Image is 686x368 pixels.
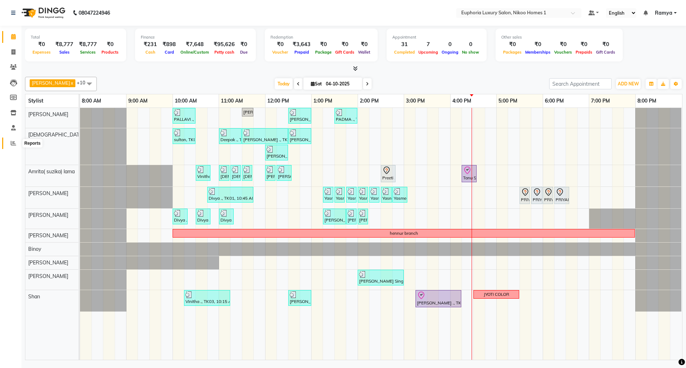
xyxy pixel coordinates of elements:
div: Yasmeen ., TK15, 02:15 PM-02:25 PM, EP-Change of Nail Paint Lacquer [370,188,379,202]
span: [PERSON_NAME] [28,273,68,279]
span: Package [313,50,333,55]
div: ₹0 [356,40,372,49]
div: ₹8,777 [76,40,100,49]
div: ₹0 [501,40,523,49]
a: 12:00 PM [265,96,291,106]
span: ADD NEW [618,81,639,86]
a: 9:00 AM [126,96,149,106]
a: 4:00 PM [451,96,473,106]
a: 6:00 PM [543,96,566,106]
div: ₹8,777 [53,40,76,49]
span: Due [238,50,249,55]
div: Preeti ., TK04, 02:30 PM-02:50 PM, EL-Eyebrows Threading [382,166,395,181]
span: Expenses [31,50,53,55]
a: 2:00 PM [358,96,381,106]
div: Vinitha ., TK03, 10:15 AM-11:15 AM, EP-Artistic Cut - Senior Stylist [185,291,229,305]
span: [PERSON_NAME] [32,80,70,86]
div: Yasmeen ., TK15, 02:30 PM-02:45 PM, EP-Nail Cut, File & Paint (Hands/Feet) Lacquer [382,188,391,202]
div: Vinitha ., TK03, 10:30 AM-10:50 AM, EL-Upperlip Threading [197,166,210,180]
div: ₹0 [574,40,594,49]
div: [PERSON_NAME] Sing, TK14, 02:00 PM-03:00 PM, EP-Color My Root CT [358,271,403,284]
input: 2025-10-04 [324,79,359,89]
div: [DEMOGRAPHIC_DATA] ., TK06, 11:15 AM-11:20 AM, EL-Eyebrows Threading [231,166,240,180]
div: PRIYANKA ., TK18, 06:00 PM-06:05 PM, EP-Chin / Neck Intimate [543,188,552,203]
span: [PERSON_NAME] [28,259,68,266]
span: Packages [501,50,523,55]
div: ₹0 [523,40,552,49]
span: Card [163,50,176,55]
div: ₹0 [238,40,250,49]
div: ₹0 [31,40,53,49]
span: Vouchers [552,50,574,55]
a: 3:00 PM [404,96,427,106]
div: Other sales [501,34,617,40]
span: Ramya [655,9,672,17]
div: sultan, TK08, 10:00 AM-10:30 AM, EL-Kid Cut (Below 8 Yrs) BOY [173,129,195,143]
div: ₹0 [594,40,617,49]
div: [PERSON_NAME] ., TK11, 12:00 PM-12:30 PM, EL-HAIR CUT (Senior Stylist) with hairwash MEN [266,146,287,159]
span: No show [460,50,481,55]
span: Amrita( suzika) lama [28,168,75,175]
span: Prepaid [293,50,311,55]
span: Memberships [523,50,552,55]
div: Redemption [270,34,372,40]
span: Online/Custom [179,50,211,55]
div: Yasmeen ., TK15, 01:45 PM-01:55 PM, EP-Change of Nail Paint Lacquer [347,188,356,202]
div: Finance [141,34,250,40]
span: Cash [144,50,157,55]
span: Sat [309,81,324,86]
div: [PERSON_NAME] ., TK10, 12:30 PM-01:00 PM, EL-Kid Cut (Below 8 Yrs) BOY [289,109,310,123]
span: Sales [58,50,71,55]
div: [PERSON_NAME] ., TK10, 12:30 PM-01:00 PM, EL-HAIR CUT (Senior Stylist) with hairwash MEN [289,129,310,143]
span: Products [100,50,120,55]
div: ₹0 [270,40,290,49]
div: Deepak ., TK09, 11:00 AM-11:30 AM, EL-Kid Cut (Below 8 Yrs) BOY [220,129,241,143]
div: [PERSON_NAME] ., TK02, 11:30 AM-11:45 AM, EP-[PERSON_NAME] Trim/Design MEN [243,109,253,115]
span: Binoy [28,246,41,252]
span: Upcoming [417,50,440,55]
a: 7:00 PM [589,96,612,106]
div: PADMA ., TK13, 01:30 PM-02:00 PM, EL-HAIR CUT (Junior Stylist) with hairwash MEN [335,109,357,123]
div: ₹3,643 [290,40,313,49]
div: PRIYANKA ., TK18, 06:15 PM-06:35 PM, EP-Under Arms Intimate [555,188,568,203]
div: ₹898 [160,40,179,49]
div: ₹0 [100,40,120,49]
div: Reports [23,139,42,148]
div: Yasmeen ., TK15, 02:45 PM-03:05 PM, EP-Under Arms Intimate [393,188,407,202]
a: 8:00 AM [80,96,103,106]
input: Search Appointment [549,78,612,89]
span: [DEMOGRAPHIC_DATA] [28,131,84,138]
div: 31 [392,40,417,49]
a: x [70,80,73,86]
span: Gift Cards [333,50,356,55]
img: logo [18,3,67,23]
span: Ongoing [440,50,460,55]
span: Voucher [270,50,290,55]
span: Wallet [356,50,372,55]
div: [PERSON_NAME] ., TK12, 11:30 AM-12:30 PM, EL-HAIR CUT (Senior Stylist) with hairwash MEN,EP-[PERS... [243,129,287,143]
span: Today [275,78,293,89]
span: Stylist [28,98,43,104]
div: [PERSON_NAME] ., TK17, 03:15 PM-04:15 PM, EP-Artistic Cut - Creative Stylist [416,291,461,306]
div: [PERSON_NAME] ., TK11, 12:00 PM-12:05 PM, EL-Eyebrows Threading [266,166,275,180]
div: [PERSON_NAME] ., TK11, 12:15 PM-12:35 PM, EL-Forehead Threading [277,166,291,180]
div: Total [31,34,120,40]
div: 0 [460,40,481,49]
span: [PERSON_NAME] [28,111,68,118]
span: Shan [28,293,40,300]
span: [PERSON_NAME] [28,232,68,239]
a: 11:00 AM [219,96,245,106]
div: ₹7,648 [179,40,211,49]
div: ₹0 [313,40,333,49]
div: [DEMOGRAPHIC_DATA] ., TK06, 11:30 AM-11:35 AM, EL-Upperlip Threading [243,166,252,180]
div: Divya ., TK01, 10:45 AM-11:45 AM, EP-Full Bikini Intimate [208,188,253,202]
span: Completed [392,50,417,55]
div: ₹0 [552,40,574,49]
span: [PERSON_NAME] [28,212,68,218]
span: Gift Cards [594,50,617,55]
div: Divya ., TK01, 10:30 AM-10:50 AM, EP-Full Arms Cream Wax [197,210,210,223]
span: [PERSON_NAME] [28,190,68,197]
div: [PERSON_NAME] Sing, TK14, 01:45 PM-01:50 PM, EL-Eyebrows Threading [347,210,356,223]
a: 10:00 AM [173,96,199,106]
div: [PERSON_NAME] ., TK16, 12:30 PM-01:00 PM, EL-HAIR CUT (Senior Stylist) with hairwash MEN [289,291,310,305]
